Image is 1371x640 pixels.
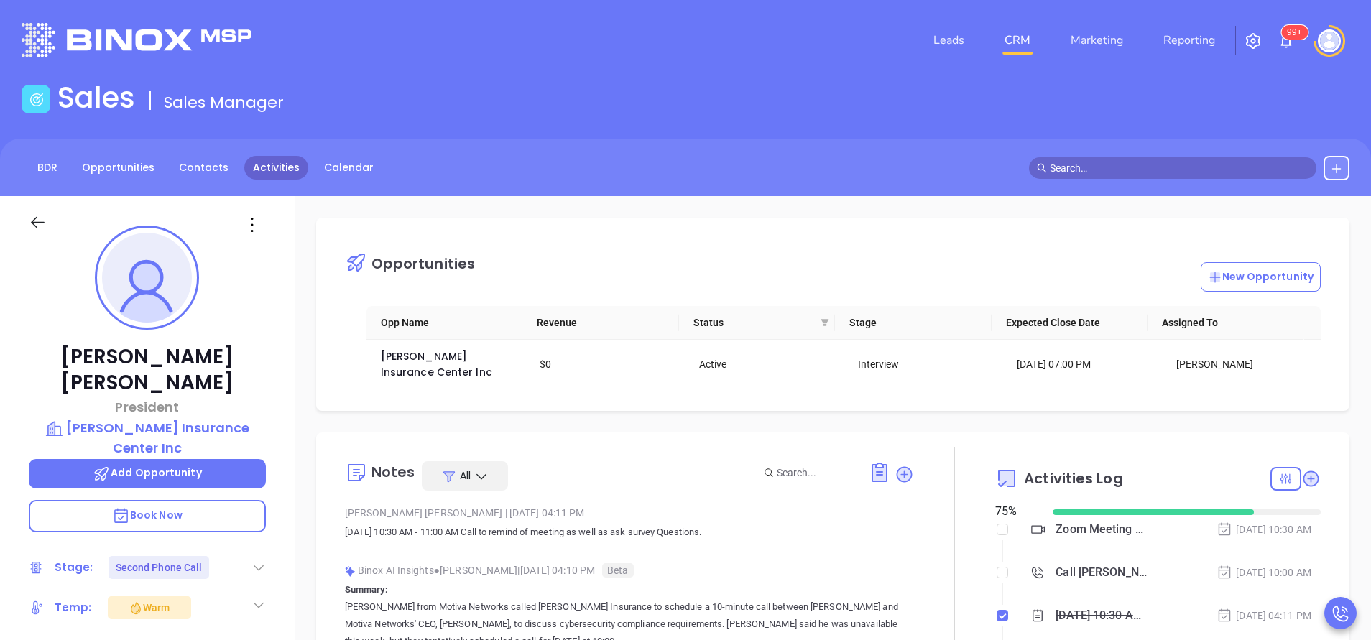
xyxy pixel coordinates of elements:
div: [PERSON_NAME] [1176,356,1315,372]
span: filter [821,318,829,327]
div: Opportunities [371,256,475,271]
img: profile-user [102,233,192,323]
span: filter [818,312,832,333]
div: [PERSON_NAME] [PERSON_NAME] [DATE] 04:11 PM [345,502,914,524]
b: Summary: [345,584,389,595]
div: Second Phone Call [116,556,203,579]
th: Expected Close Date [992,306,1148,340]
a: [PERSON_NAME] Insurance Center Inc [381,349,492,379]
a: Leads [928,26,970,55]
div: [DATE] 10:30 AM - 11:00 AM Call to remind of meeting as well as ask survey Questions. [1056,605,1150,626]
a: Opportunities [73,156,163,180]
span: Book Now [112,508,183,522]
a: Marketing [1065,26,1129,55]
span: Status [693,315,815,330]
div: 75 % [995,503,1035,520]
img: logo [22,23,251,57]
th: Opp Name [366,306,522,340]
p: [DATE] 10:30 AM - 11:00 AM Call to remind of meeting as well as ask survey Questions. [345,524,914,541]
sup: 100 [1281,25,1308,40]
th: Assigned To [1148,306,1304,340]
a: Activities [244,156,308,180]
a: CRM [999,26,1036,55]
a: Reporting [1158,26,1221,55]
h1: Sales [57,80,135,115]
p: New Opportunity [1208,269,1314,284]
div: Call [PERSON_NAME] to follow up [1056,562,1150,583]
input: Search... [777,465,853,481]
p: [PERSON_NAME] [PERSON_NAME] [29,344,266,396]
div: Temp: [55,597,92,618]
span: Beta [602,563,633,578]
div: [DATE] 07:00 PM [1017,356,1155,372]
div: Zoom Meeting with [PERSON_NAME] [1056,519,1150,540]
a: BDR [29,156,66,180]
th: Revenue [522,306,678,340]
input: Search… [1050,160,1308,176]
div: [DATE] 10:00 AM [1217,565,1311,580]
img: iconSetting [1245,32,1262,50]
div: Active [699,356,838,372]
span: Activities Log [1024,471,1122,486]
a: Contacts [170,156,237,180]
div: Binox AI Insights [PERSON_NAME] | [DATE] 04:10 PM [345,560,914,581]
img: iconNotification [1278,32,1295,50]
div: Warm [129,599,170,616]
div: Stage: [55,557,93,578]
th: Stage [835,306,991,340]
div: $0 [540,356,678,372]
div: [DATE] 04:11 PM [1217,608,1311,623]
span: search [1037,163,1047,173]
span: Add Opportunity [93,465,202,480]
a: [PERSON_NAME] Insurance Center Inc [29,418,266,458]
span: All [460,468,471,483]
img: svg%3e [345,566,356,577]
span: Sales Manager [164,91,284,113]
div: [DATE] 10:30 AM [1217,521,1311,537]
a: Calendar [315,156,382,180]
span: ● [434,565,440,576]
p: President [29,397,266,417]
div: Interview [858,356,997,372]
div: Notes [371,465,415,479]
img: user [1318,29,1341,52]
span: | [505,507,507,519]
